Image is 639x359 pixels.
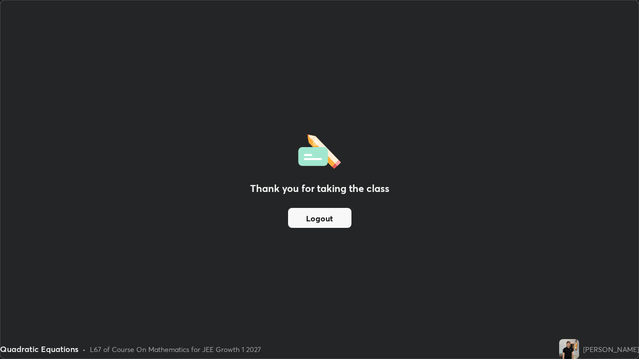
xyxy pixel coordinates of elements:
img: offlineFeedback.1438e8b3.svg [298,131,341,169]
div: • [82,344,86,355]
div: L67 of Course On Mathematics for JEE Growth 1 2027 [90,344,261,355]
button: Logout [288,208,351,228]
img: 098a6166d9bb4ad3a3ccfdcc9c8a09dd.jpg [559,339,579,359]
h2: Thank you for taking the class [250,181,389,196]
div: [PERSON_NAME] [583,344,639,355]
